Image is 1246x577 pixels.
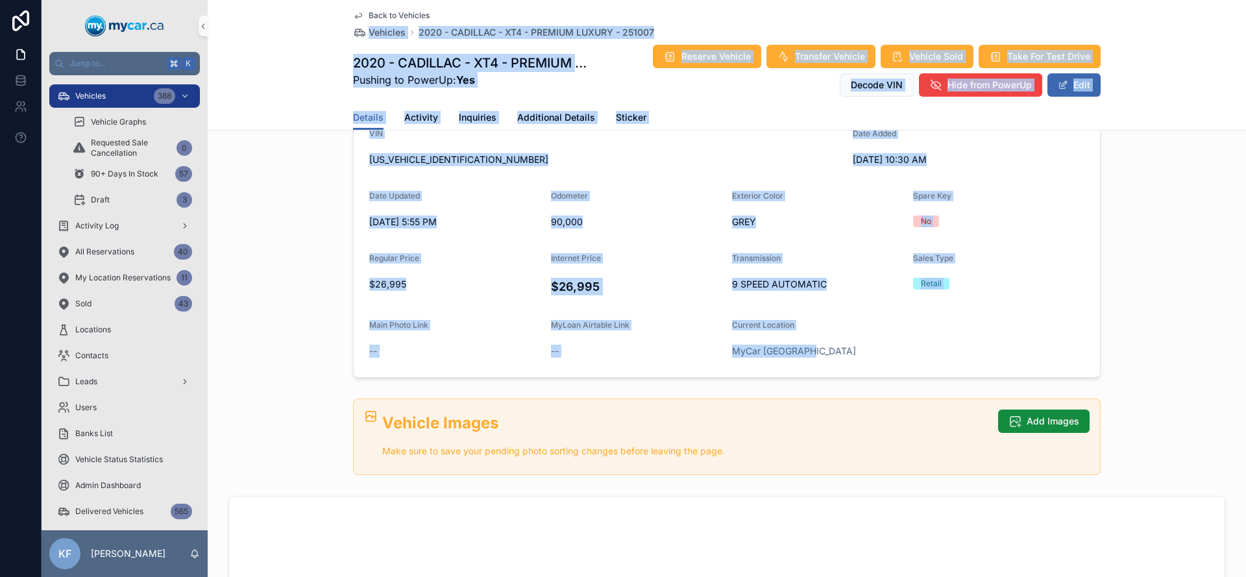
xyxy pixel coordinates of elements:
a: Details [353,106,384,130]
div: ## Vehicle Images Make sure to save your pending photo sorting changes before leaving the page. [382,412,988,459]
span: Contacts [75,350,108,361]
span: KF [58,546,71,561]
span: $26,995 [369,278,541,291]
div: 57 [175,166,192,182]
span: MyLoan Airtable Link [551,320,629,330]
a: My Location Reservations11 [49,266,200,289]
h1: 2020 - CADILLAC - XT4 - PREMIUM LUXURY - 251007 [353,54,587,72]
span: 9 SPEED AUTOMATIC [732,278,903,291]
button: Jump to...K [49,52,200,75]
button: Add Images [998,410,1090,433]
div: No [921,215,931,227]
button: Hide from PowerUp [919,73,1042,97]
button: Edit [1047,73,1101,97]
h2: Vehicle Images [382,412,988,434]
div: 3 [177,192,192,208]
a: Vehicles [353,26,406,39]
p: Make sure to save your pending photo sorting changes before leaving the page. [382,444,988,459]
div: Retail [921,278,942,289]
span: Take For Test Drive [1007,50,1090,63]
span: Main Photo Link [369,320,428,330]
a: Delivered Vehicles565 [49,500,200,523]
span: Vehicles [369,26,406,39]
h4: $26,995 [551,278,722,295]
a: Draft3 [65,188,200,212]
span: My Location Reservations [75,273,171,283]
span: Vehicle Status Statistics [75,454,163,465]
span: VIN [369,129,383,138]
span: Internet Price [551,253,601,263]
a: Back to Vehicles [353,10,430,21]
div: 0 [177,140,192,156]
a: Banks List [49,422,200,445]
a: Users [49,396,200,419]
a: Vehicles388 [49,84,200,108]
a: MyCar [GEOGRAPHIC_DATA] [732,345,856,358]
a: Locations [49,318,200,341]
span: Inquiries [459,111,496,124]
span: [DATE] 5:55 PM [369,215,541,228]
a: Admin Dashboard [49,474,200,497]
a: 2020 - CADILLAC - XT4 - PREMIUM LUXURY - 251007 [419,26,654,39]
button: Transfer Vehicle [766,45,875,68]
span: Odometer [551,191,588,201]
button: Take For Test Drive [979,45,1101,68]
span: 90,000 [551,215,722,228]
span: Pushing to PowerUp: [353,72,587,88]
span: Draft [91,195,110,205]
span: -- [369,345,377,358]
a: Additional Details [517,106,595,132]
span: Back to Vehicles [369,10,430,21]
div: 43 [175,296,192,312]
span: Vehicle Sold [909,50,963,63]
div: 40 [174,244,192,260]
a: All Reservations40 [49,240,200,264]
div: 388 [154,88,175,104]
a: Activity Log [49,214,200,238]
span: Decode VIN [851,79,903,92]
button: Decode VIN [840,73,914,97]
div: 565 [171,504,192,519]
span: Banks List [75,428,113,439]
span: Sold [75,299,92,309]
span: Additional Details [517,111,595,124]
span: [US_VEHICLE_IDENTIFICATION_NUMBER] [369,153,842,166]
a: Inquiries [459,106,496,132]
a: Leads [49,370,200,393]
span: Activity Log [75,221,119,231]
div: scrollable content [42,75,208,530]
span: Vehicles [75,91,106,101]
span: Admin Dashboard [75,480,141,491]
a: Contacts [49,344,200,367]
span: Hide from PowerUp [947,79,1032,92]
span: All Reservations [75,247,134,257]
span: Exterior Color [732,191,783,201]
strong: Yes [456,73,475,86]
span: Sales Type [913,253,953,263]
span: Date Updated [369,191,420,201]
img: App logo [85,16,164,36]
a: 90+ Days In Stock57 [65,162,200,186]
span: Spare Key [913,191,951,201]
span: Regular Price [369,253,419,263]
span: Current Location [732,320,794,330]
button: Reserve Vehicle [653,45,761,68]
span: -- [551,345,559,358]
a: Sticker [616,106,646,132]
span: Leads [75,376,97,387]
span: Transfer Vehicle [795,50,865,63]
span: Add Images [1027,415,1079,428]
a: Vehicle Status Statistics [49,448,200,471]
a: Requested Sale Cancellation0 [65,136,200,160]
a: Activity [404,106,438,132]
span: Jump to... [69,58,162,69]
span: Reserve Vehicle [681,50,751,63]
a: Sold43 [49,292,200,315]
span: Locations [75,325,111,335]
p: [PERSON_NAME] [91,547,165,560]
span: K [183,58,193,69]
span: Date Added [853,129,896,138]
span: Delivered Vehicles [75,506,143,517]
